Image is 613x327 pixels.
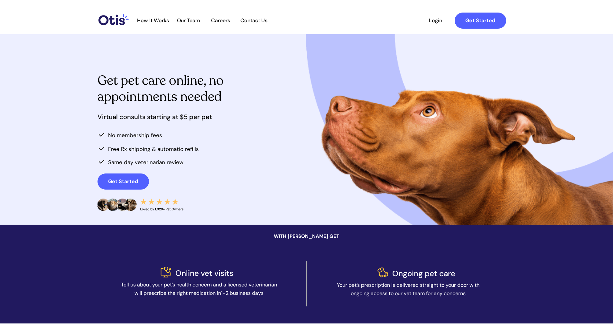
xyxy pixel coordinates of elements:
[173,17,204,23] span: Our Team
[108,178,138,185] strong: Get Started
[205,17,237,23] span: Careers
[465,17,495,24] strong: Get Started
[98,113,212,121] span: Virtual consults starting at $5 per pet
[205,17,237,24] a: Careers
[392,268,455,278] span: Ongoing pet care
[134,17,172,24] a: How It Works
[173,17,204,24] a: Our Team
[455,13,506,29] a: Get Started
[121,281,277,296] span: Tell us about your pet’s health concern and a licensed veterinarian will prescribe the right medi...
[237,17,271,23] span: Contact Us
[108,132,162,139] span: No membership fees
[134,17,172,23] span: How It Works
[175,268,233,278] span: Online vet visits
[421,13,450,29] a: Login
[108,145,199,153] span: Free Rx shipping & automatic refills
[274,233,339,239] span: WITH [PERSON_NAME] GET
[221,290,264,296] span: 1-2 business days
[237,17,271,24] a: Contact Us
[98,72,224,105] span: Get pet care online, no appointments needed
[98,173,149,190] a: Get Started
[108,159,183,166] span: Same day veterinarian review
[421,17,450,23] span: Login
[337,282,479,297] span: Your pet’s prescription is delivered straight to your door with ongoing access to our vet team fo...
